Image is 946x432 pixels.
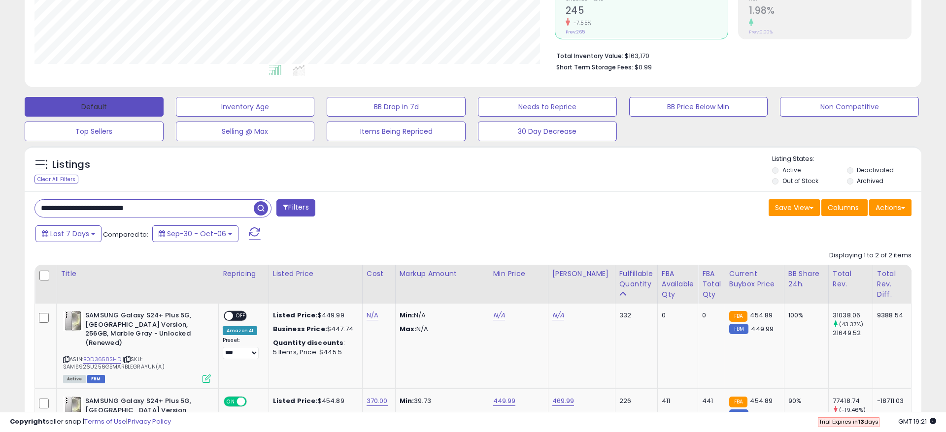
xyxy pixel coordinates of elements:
[176,122,315,141] button: Selling @ Max
[63,311,211,382] div: ASIN:
[788,311,821,320] div: 100%
[858,418,864,426] b: 13
[750,310,773,320] span: 454.89
[273,311,355,320] div: $449.99
[223,337,261,359] div: Preset:
[729,311,747,322] small: FBA
[61,269,214,279] div: Title
[833,329,873,338] div: 21649.52
[635,62,652,72] span: $0.99
[273,324,327,334] b: Business Price:
[85,311,205,350] b: SAMSUNG Galaxy S24+ Plus 5G, [GEOGRAPHIC_DATA] Version, 256GB, Marble Gray - Unlocked (Renewed)
[233,312,249,320] span: OFF
[877,311,904,320] div: 9388.54
[821,199,868,216] button: Columns
[63,375,86,383] span: All listings currently available for purchase on Amazon
[829,251,912,260] div: Displaying 1 to 2 of 2 items
[556,49,904,61] li: $163,170
[619,311,650,320] div: 332
[25,97,164,117] button: Default
[223,326,257,335] div: Amazon AI
[223,269,265,279] div: Repricing
[619,269,653,289] div: Fulfillable Quantity
[819,418,878,426] span: Trial Expires in days
[478,122,617,141] button: 30 Day Decrease
[729,397,747,407] small: FBA
[10,417,46,426] strong: Copyright
[769,199,820,216] button: Save View
[729,269,780,289] div: Current Buybox Price
[367,269,391,279] div: Cost
[782,166,801,174] label: Active
[750,396,773,405] span: 454.89
[828,203,859,213] span: Columns
[552,310,564,320] a: N/A
[35,225,101,242] button: Last 7 Days
[34,175,78,184] div: Clear All Filters
[273,348,355,357] div: 5 Items, Price: $445.5
[833,269,869,289] div: Total Rev.
[400,325,481,334] p: N/A
[63,355,165,370] span: | SKU: SAMS926U256GBMARBLEGRAYUN(A)
[63,311,83,331] img: 31Tl-17lXHL._SL40_.jpg
[782,177,818,185] label: Out of Stock
[702,397,717,405] div: 441
[857,177,883,185] label: Archived
[552,269,611,279] div: [PERSON_NAME]
[367,310,378,320] a: N/A
[478,97,617,117] button: Needs to Reprice
[84,417,126,426] a: Terms of Use
[839,320,863,328] small: (43.37%)
[273,269,358,279] div: Listed Price
[493,396,516,406] a: 449.99
[400,310,414,320] strong: Min:
[898,417,936,426] span: 2025-10-14 19:21 GMT
[167,229,226,239] span: Sep-30 - Oct-06
[83,355,121,364] a: B0D3658SHD
[400,269,485,279] div: Markup Amount
[87,375,105,383] span: FBM
[751,324,774,334] span: 449.99
[400,311,481,320] p: N/A
[780,97,919,117] button: Non Competitive
[273,325,355,334] div: $447.74
[629,97,768,117] button: BB Price Below Min
[556,52,623,60] b: Total Inventory Value:
[566,5,728,18] h2: 245
[273,397,355,405] div: $454.89
[152,225,238,242] button: Sep-30 - Oct-06
[857,166,894,174] label: Deactivated
[245,398,261,406] span: OFF
[273,339,355,347] div: :
[276,199,315,216] button: Filters
[25,122,164,141] button: Top Sellers
[50,229,89,239] span: Last 7 Days
[749,5,911,18] h2: 1.98%
[729,324,748,334] small: FBM
[702,311,717,320] div: 0
[772,154,921,164] p: Listing States:
[566,29,585,35] small: Prev: 265
[400,324,417,334] strong: Max:
[833,397,873,405] div: 77418.74
[128,417,171,426] a: Privacy Policy
[63,397,83,416] img: 31Tl-17lXHL._SL40_.jpg
[570,19,592,27] small: -7.55%
[788,269,824,289] div: BB Share 24h.
[327,97,466,117] button: BB Drop in 7d
[273,396,318,405] b: Listed Price:
[176,97,315,117] button: Inventory Age
[493,269,544,279] div: Min Price
[10,417,171,427] div: seller snap | |
[833,311,873,320] div: 31038.06
[556,63,633,71] b: Short Term Storage Fees:
[877,269,907,300] div: Total Rev. Diff.
[367,396,388,406] a: 370.00
[662,311,690,320] div: 0
[225,398,237,406] span: ON
[662,397,690,405] div: 411
[788,397,821,405] div: 90%
[273,338,344,347] b: Quantity discounts
[552,396,574,406] a: 469.99
[400,396,414,405] strong: Min:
